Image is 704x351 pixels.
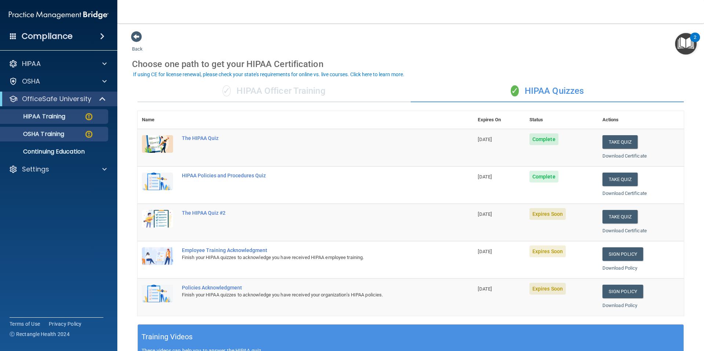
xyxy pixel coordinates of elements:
span: [DATE] [478,211,492,217]
span: Complete [529,133,558,145]
span: Expires Soon [529,208,566,220]
p: OSHA [22,77,40,86]
a: Sign Policy [602,247,643,261]
a: Sign Policy [602,285,643,298]
p: OSHA Training [5,130,64,138]
p: OfficeSafe University [22,95,91,103]
div: 2 [694,37,696,47]
div: Finish your HIPAA quizzes to acknowledge you have received your organization’s HIPAA policies. [182,291,437,299]
div: Employee Training Acknowledgment [182,247,437,253]
span: ✓ [511,85,519,96]
a: Terms of Use [10,320,40,328]
span: [DATE] [478,174,492,180]
div: Finish your HIPAA quizzes to acknowledge you have received HIPAA employee training. [182,253,437,262]
th: Status [525,111,598,129]
button: Take Quiz [602,210,638,223]
img: warning-circle.0cc9ac19.png [84,130,93,139]
div: The HIPAA Quiz [182,135,437,141]
div: HIPAA Quizzes [411,80,684,102]
img: warning-circle.0cc9ac19.png [84,112,93,121]
a: Download Policy [602,303,638,308]
h4: Compliance [22,31,73,41]
th: Name [137,111,177,129]
span: Expires Soon [529,245,566,257]
span: Complete [529,171,558,182]
img: PMB logo [9,8,109,22]
a: Back [132,37,143,52]
p: HIPAA Training [5,113,65,120]
div: If using CE for license renewal, please check your state's requirements for online vs. live cours... [133,72,404,77]
a: Download Certificate [602,153,647,159]
div: Choose one path to get your HIPAA Certification [132,53,689,75]
th: Expires On [473,111,525,129]
span: Expires Soon [529,283,566,295]
p: HIPAA [22,59,41,68]
div: HIPAA Officer Training [137,80,411,102]
div: HIPAA Policies and Procedures Quiz [182,173,437,178]
a: HIPAA [9,59,107,68]
a: OfficeSafe University [9,95,106,103]
th: Actions [598,111,684,129]
div: The HIPAA Quiz #2 [182,210,437,216]
div: Policies Acknowledgment [182,285,437,291]
a: Download Policy [602,265,638,271]
a: Download Certificate [602,191,647,196]
p: Continuing Education [5,148,105,155]
a: OSHA [9,77,107,86]
a: Download Certificate [602,228,647,233]
p: Settings [22,165,49,174]
span: [DATE] [478,249,492,254]
span: [DATE] [478,286,492,292]
button: If using CE for license renewal, please check your state's requirements for online vs. live cours... [132,71,406,78]
span: ✓ [223,85,231,96]
span: Ⓒ Rectangle Health 2024 [10,330,70,338]
a: Settings [9,165,107,174]
span: [DATE] [478,137,492,142]
iframe: Drift Widget Chat Controller [667,300,695,328]
h5: Training Videos [142,330,193,343]
a: Privacy Policy [49,320,82,328]
button: Take Quiz [602,173,638,186]
button: Take Quiz [602,135,638,149]
button: Open Resource Center, 2 new notifications [675,33,697,55]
